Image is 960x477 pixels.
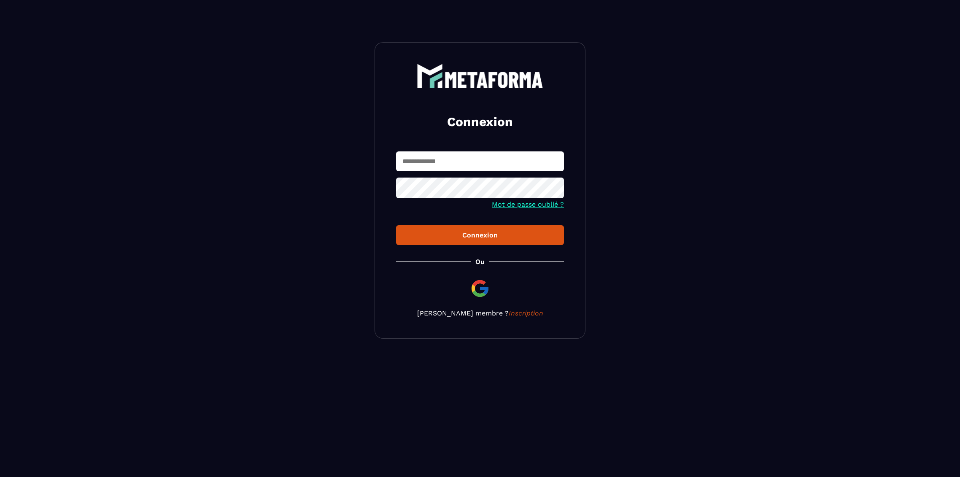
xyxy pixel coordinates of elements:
p: [PERSON_NAME] membre ? [396,309,564,317]
img: google [470,278,490,299]
button: Connexion [396,225,564,245]
div: Connexion [403,231,557,239]
img: logo [417,64,543,88]
a: logo [396,64,564,88]
h2: Connexion [406,113,554,130]
a: Inscription [509,309,543,317]
p: Ou [475,258,485,266]
a: Mot de passe oublié ? [492,200,564,208]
